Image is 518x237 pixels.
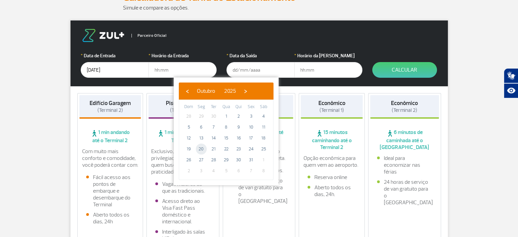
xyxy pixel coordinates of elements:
th: weekday [220,103,233,111]
button: › [240,86,251,96]
span: 2025 [224,88,236,94]
li: 24 horas de serviço de van gratuito para o [GEOGRAPHIC_DATA] [377,179,432,206]
span: 9 [233,122,244,133]
span: 16 [233,133,244,144]
span: 29 [196,111,207,122]
span: 10 [246,122,256,133]
span: (Terminal 1) [319,107,344,114]
span: 6 [196,122,207,133]
li: Acesso direto ao Visa Fast Pass doméstico e internacional. [155,198,210,225]
label: Data da Saída [226,52,295,59]
span: 29 [221,154,232,165]
span: 18 [258,133,269,144]
li: Fácil acesso aos pontos de embarque e desembarque do Terminal [86,174,135,208]
span: 11 [258,122,269,133]
span: 30 [233,154,244,165]
span: 2 [183,165,194,176]
th: weekday [232,103,245,111]
span: 28 [208,154,219,165]
button: 2025 [220,86,240,96]
span: 7 [246,165,256,176]
span: 1 [221,111,232,122]
span: 19 [183,144,194,154]
span: 8 [221,122,232,133]
span: (Terminal 2) [170,107,195,114]
bs-datepicker-container: calendar [174,77,279,185]
span: 15 [221,133,232,144]
span: 3 [246,111,256,122]
p: Simule e compare as opções. [123,4,395,12]
span: 21 [208,144,219,154]
span: 24 [246,144,256,154]
li: 24 horas de serviço de van gratuito para o [GEOGRAPHIC_DATA] [232,177,287,205]
button: Calcular [372,62,437,78]
th: weekday [257,103,270,111]
span: 27 [196,154,207,165]
li: Ideal para economizar nas férias [377,155,432,175]
li: Aberto todos os dias, 24h [86,211,135,225]
input: dd/mm/aaaa [81,62,149,78]
div: Plugin de acessibilidade da Hand Talk. [504,68,518,98]
span: 1 [258,154,269,165]
input: dd/mm/aaaa [226,62,295,78]
span: 20 [196,144,207,154]
span: 5 [221,165,232,176]
th: weekday [195,103,208,111]
span: 1 min andando até o Terminal 2 [148,129,217,144]
input: hh:mm [294,62,362,78]
li: Vagas maiores do que as tradicionais. [155,181,210,194]
span: 31 [246,154,256,165]
bs-datepicker-navigation-view: ​ ​ ​ [182,87,251,93]
span: 3 [196,165,207,176]
span: 1 min andando até o Terminal 2 [79,129,141,144]
button: ‹ [182,86,192,96]
span: 13 [196,133,207,144]
label: Data de Entrada [81,52,149,59]
span: 28 [183,111,194,122]
label: Horário da [PERSON_NAME] [294,52,362,59]
span: 12 [183,133,194,144]
p: Exclusivo, com localização privilegiada e ideal para quem busca conforto e praticidade. [151,148,215,175]
th: weekday [245,103,257,111]
strong: Econômico [318,100,345,107]
img: logo-zul.png [81,29,126,42]
span: 2 [233,111,244,122]
span: (Terminal 2) [392,107,417,114]
strong: Econômico [391,100,418,107]
strong: Edifício Garagem [90,100,131,107]
span: 25 [258,144,269,154]
span: 26 [183,154,194,165]
span: 23 [233,144,244,154]
span: 6 minutos de caminhada até o [GEOGRAPHIC_DATA] [370,129,439,151]
th: weekday [183,103,195,111]
span: 22 [221,144,232,154]
span: 30 [208,111,219,122]
span: 7 [208,122,219,133]
span: 17 [246,133,256,144]
input: hh:mm [148,62,217,78]
th: weekday [207,103,220,111]
span: 4 [258,111,269,122]
button: Outubro [192,86,220,96]
button: Abrir recursos assistivos. [504,83,518,98]
span: 5 [183,122,194,133]
span: Outubro [197,88,215,94]
span: Parceiro Oficial [131,34,167,38]
span: 8 [258,165,269,176]
button: Abrir tradutor de língua de sinais. [504,68,518,83]
span: (Terminal 2) [97,107,123,114]
label: Horário da Entrada [148,52,217,59]
span: 6 [233,165,244,176]
span: 15 minutos caminhando até o Terminal 2 [301,129,363,151]
p: Opção econômica para quem vem ao aeroporto. [303,155,360,168]
p: Com muito mais conforto e comodidade, você poderá contar com: [82,148,139,168]
span: 4 [208,165,219,176]
li: Reserva online [308,174,356,181]
li: Aberto todos os dias, 24h. [308,184,356,198]
span: 14 [208,133,219,144]
strong: Piso Premium [166,100,200,107]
